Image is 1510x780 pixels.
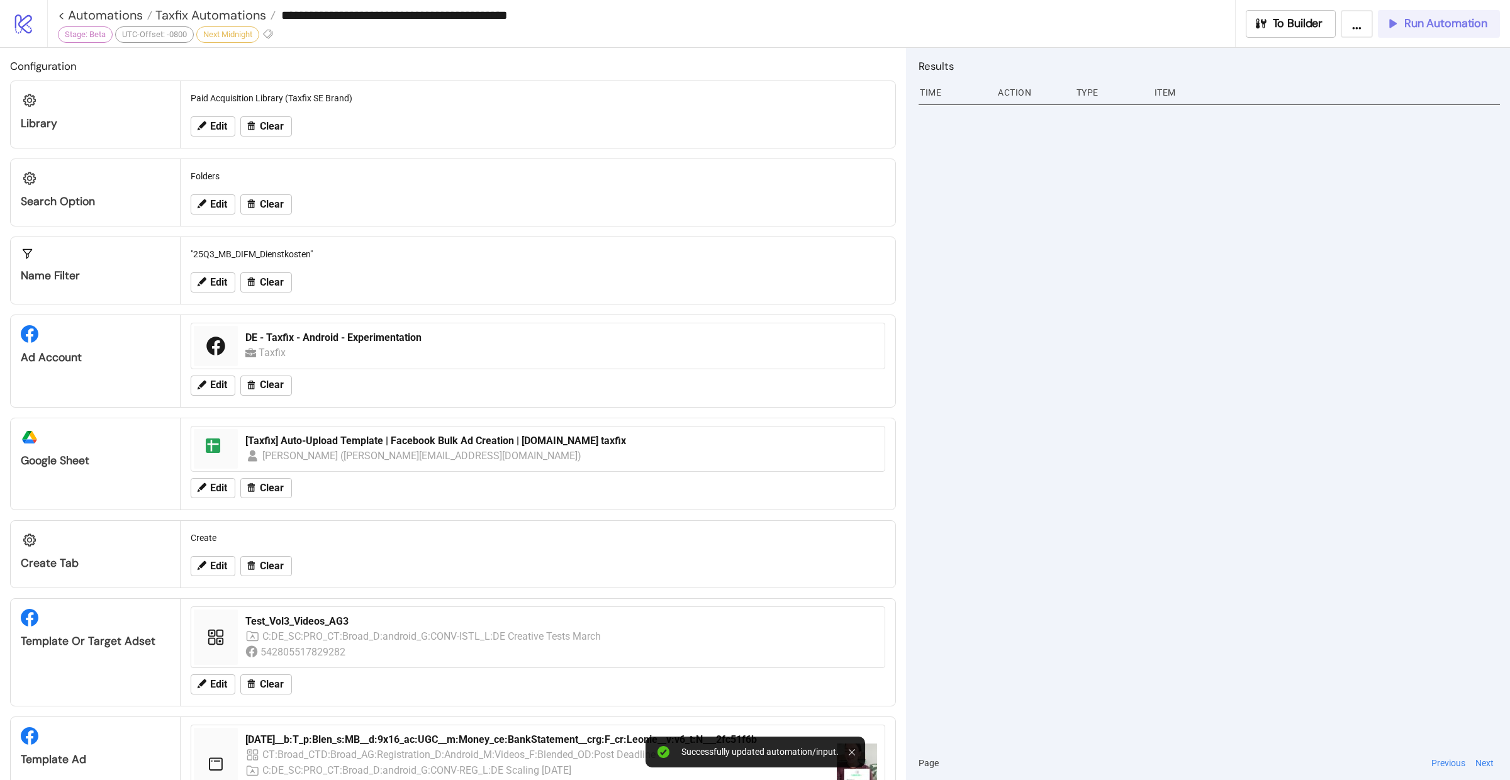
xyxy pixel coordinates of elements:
div: Search Option [21,194,170,209]
div: UTC-Offset: -0800 [115,26,194,43]
button: Edit [191,116,235,136]
div: Google Sheet [21,454,170,468]
span: Edit [210,199,227,210]
button: Next [1472,756,1497,770]
span: Clear [260,482,284,494]
button: Edit [191,478,235,498]
button: Run Automation [1378,10,1500,38]
div: Create Tab [21,556,170,571]
div: Template or Target Adset [21,634,170,649]
button: To Builder [1246,10,1336,38]
span: Clear [260,679,284,690]
span: To Builder [1273,16,1323,31]
span: Clear [260,277,284,288]
div: 542805517829282 [260,644,348,660]
div: Stage: Beta [58,26,113,43]
button: Edit [191,556,235,576]
a: Taxfix Automations [152,9,276,21]
span: Edit [210,121,227,132]
div: [Taxfix] Auto-Upload Template | Facebook Bulk Ad Creation | [DOMAIN_NAME] taxfix [245,434,877,448]
div: Test_Vol3_Videos_AG3 [245,615,877,628]
button: Clear [240,116,292,136]
span: Edit [210,277,227,288]
div: Folders [186,164,890,188]
div: Create [186,526,890,550]
div: DE - Taxfix - Android - Experimentation [245,331,877,345]
div: Action [997,81,1066,104]
button: Edit [191,674,235,694]
button: Edit [191,376,235,396]
span: Taxfix Automations [152,7,266,23]
span: Clear [260,121,284,132]
button: Clear [240,478,292,498]
div: "25Q3_MB_DIFM_Dienstkosten" [186,242,890,266]
button: Clear [240,272,292,292]
div: [DATE]__b:T_p:Blen_s:MB__d:9x16_ac:UGC__m:Money_ce:BankStatement__crg:F_cr:Leonie__v:v6_t:N___2fc... [245,733,827,747]
button: Clear [240,674,292,694]
span: Clear [260,560,284,572]
button: ... [1341,10,1373,38]
div: Item [1153,81,1500,104]
button: Edit [191,194,235,214]
button: Clear [240,194,292,214]
button: Previous [1428,756,1469,770]
span: Edit [210,482,227,494]
div: [PERSON_NAME] ([PERSON_NAME][EMAIL_ADDRESS][DOMAIN_NAME]) [262,448,582,464]
div: CT:Broad_CTD:Broad_AG:Registration_D:Android_M:Videos_F:Blended_OD:Post Deadline [262,747,656,762]
div: Next Midnight [196,26,259,43]
button: Edit [191,272,235,292]
button: Clear [240,556,292,576]
div: Name Filter [21,269,170,283]
div: Paid Acquisition Library (Taxfix SE Brand) [186,86,890,110]
div: Template Ad [21,752,170,767]
span: Page [919,756,939,770]
div: Successfully updated automation/input. [681,747,839,757]
span: Edit [210,679,227,690]
div: C:DE_SC:PRO_CT:Broad_D:android_G:CONV-REG_L:DE Scaling [DATE] [262,762,572,778]
span: Clear [260,199,284,210]
h2: Results [919,58,1500,74]
div: Ad Account [21,350,170,365]
div: Library [21,116,170,131]
button: Clear [240,376,292,396]
h2: Configuration [10,58,896,74]
a: < Automations [58,9,152,21]
div: Taxfix [259,345,290,360]
div: Time [919,81,988,104]
span: Clear [260,379,284,391]
span: Run Automation [1404,16,1487,31]
div: Type [1075,81,1144,104]
span: Edit [210,560,227,572]
span: Edit [210,379,227,391]
div: C:DE_SC:PRO_CT:Broad_D:android_G:CONV-ISTL_L:DE Creative Tests March [262,628,601,644]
